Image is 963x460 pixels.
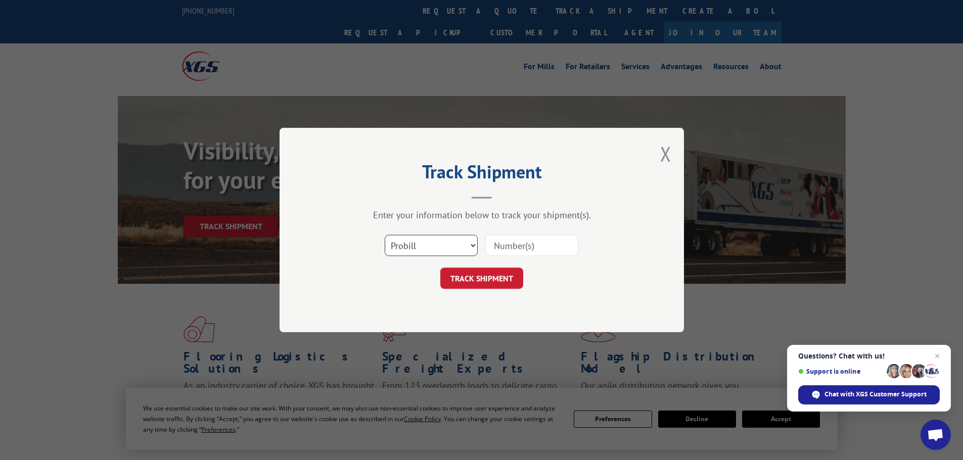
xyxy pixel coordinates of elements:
[660,140,671,167] button: Close modal
[485,235,578,256] input: Number(s)
[330,165,633,184] h2: Track Shipment
[330,209,633,221] div: Enter your information below to track your shipment(s).
[824,390,927,399] span: Chat with XGS Customer Support
[798,352,940,360] span: Questions? Chat with us!
[921,420,951,450] a: Open chat
[798,368,883,375] span: Support is online
[440,268,523,289] button: TRACK SHIPMENT
[798,385,940,404] span: Chat with XGS Customer Support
